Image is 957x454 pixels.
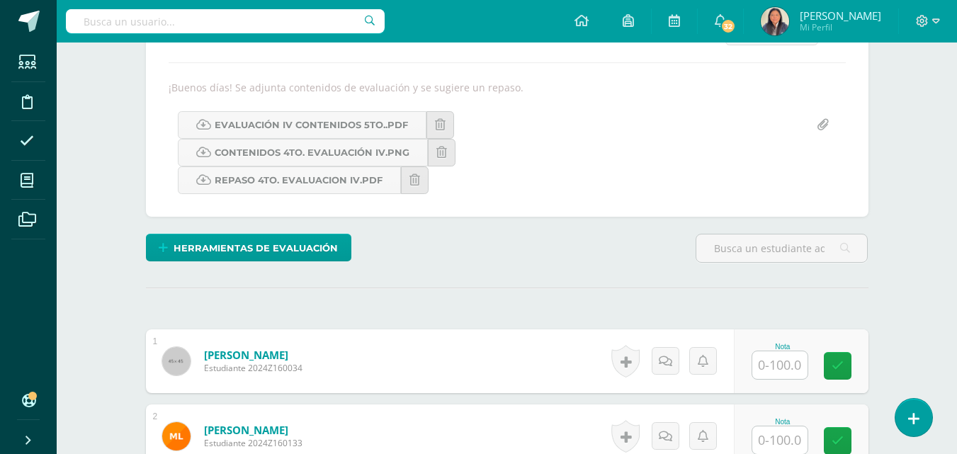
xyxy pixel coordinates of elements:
span: Mi Perfil [800,21,881,33]
a: Contenidos 4to. Evaluación IV.png [178,139,428,166]
div: ¡Buenos días! Se adjunta contenidos de evaluación y se sugiere un repaso. [163,81,851,94]
span: Herramientas de evaluación [174,235,338,261]
img: 053f0824b320b518b52f6bf93d3dd2bd.png [761,7,789,35]
span: [PERSON_NAME] [800,8,881,23]
input: Busca un estudiante aquí... [696,234,867,262]
span: 32 [720,18,736,34]
a: [PERSON_NAME] [204,348,302,362]
input: 0-100.0 [752,426,808,454]
img: 45x45 [162,347,191,375]
span: Estudiante 2024Z160133 [204,437,302,449]
div: Nota [752,418,814,426]
a: Herramientas de evaluación [146,234,351,261]
span: Estudiante 2024Z160034 [204,362,302,374]
a: [PERSON_NAME] [204,423,302,437]
a: Repaso 4to. Evaluacion IV.pdf [178,166,401,194]
img: 5a66916c3adc54687111bd8e5311b9ba.png [162,422,191,450]
input: Busca un usuario... [66,9,385,33]
input: 0-100.0 [752,351,808,379]
a: Evaluación IV Contenidos 5to..pdf [178,111,426,139]
div: Nota [752,343,814,351]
